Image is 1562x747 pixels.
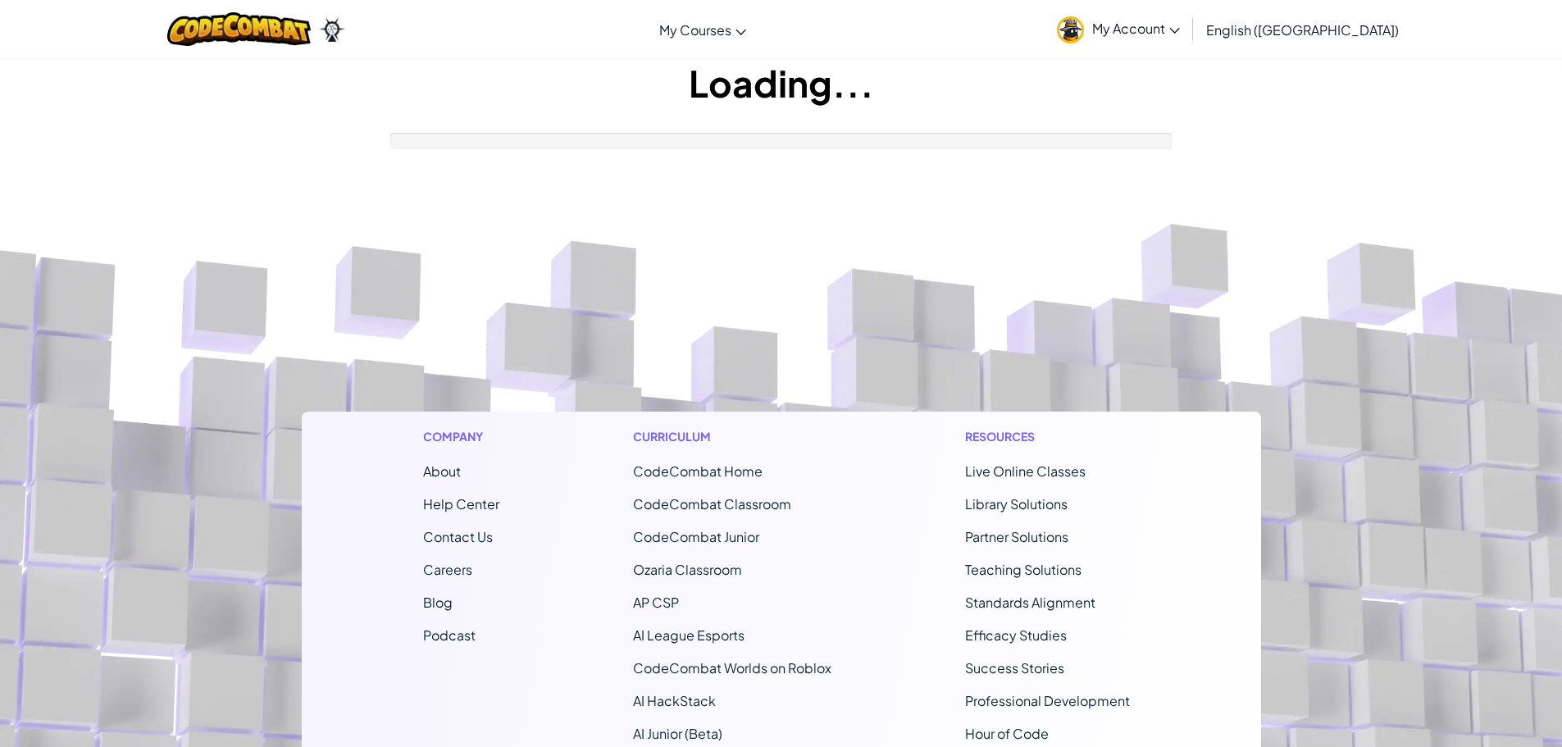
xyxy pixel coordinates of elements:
a: Success Stories [965,659,1064,676]
a: CodeCombat Worlds on Roblox [633,659,831,676]
a: Blog [423,594,453,611]
a: My Courses [651,7,754,52]
h1: Curriculum [633,428,831,445]
a: Hour of Code [965,725,1049,742]
a: Standards Alignment [965,594,1095,611]
a: Podcast [423,626,476,644]
a: Ozaria Classroom [633,561,742,578]
a: AI League Esports [633,626,745,644]
img: CodeCombat logo [167,12,311,46]
img: avatar [1057,16,1084,43]
a: My Account [1049,3,1188,55]
a: Teaching Solutions [965,561,1082,578]
a: Efficacy Studies [965,626,1067,644]
a: Help Center [423,495,499,512]
span: Contact Us [423,528,493,545]
h1: Resources [965,428,1140,445]
a: CodeCombat Classroom [633,495,791,512]
span: English ([GEOGRAPHIC_DATA]) [1206,21,1399,39]
span: My Courses [659,21,731,39]
a: CodeCombat Junior [633,528,759,545]
a: Live Online Classes [965,462,1086,480]
a: AI HackStack [633,692,716,709]
span: My Account [1092,20,1180,37]
span: CodeCombat Home [633,462,763,480]
a: Professional Development [965,692,1130,709]
a: Library Solutions [965,495,1068,512]
a: About [423,462,461,480]
a: AI Junior (Beta) [633,725,722,742]
a: English ([GEOGRAPHIC_DATA]) [1198,7,1407,52]
img: Ozaria [319,17,345,42]
h1: Company [423,428,499,445]
a: Partner Solutions [965,528,1068,545]
a: Careers [423,561,472,578]
a: AP CSP [633,594,679,611]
